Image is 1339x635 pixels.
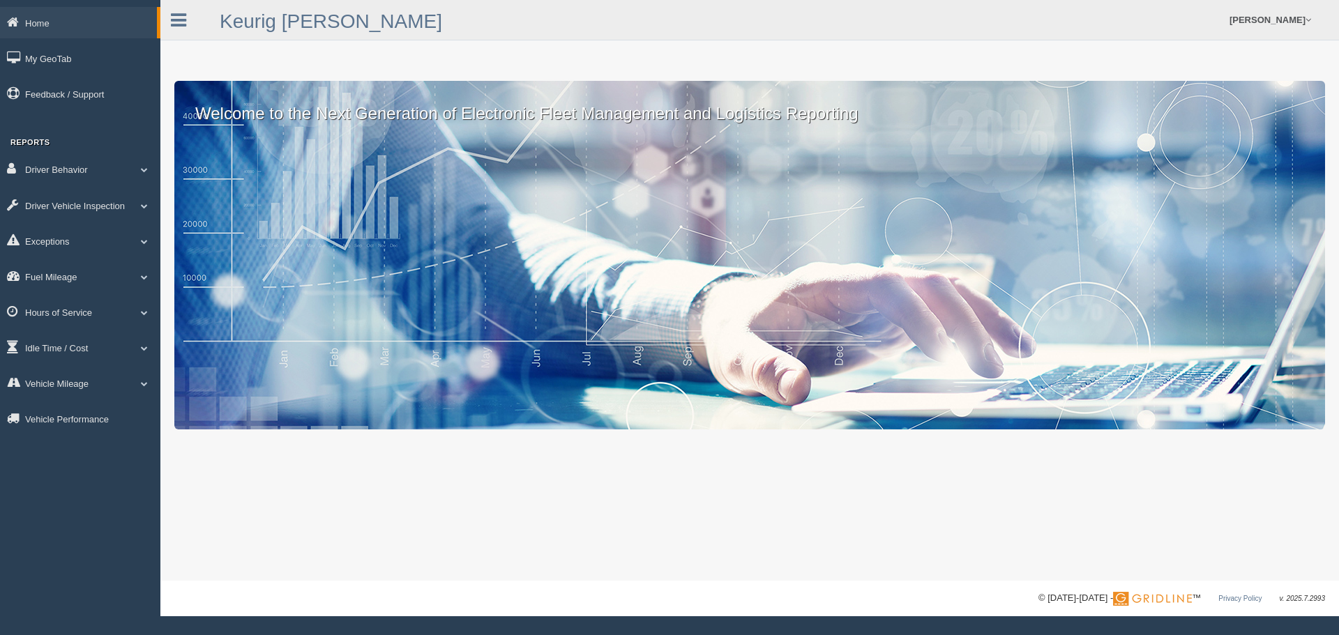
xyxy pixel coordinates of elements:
[220,10,442,32] a: Keurig [PERSON_NAME]
[174,81,1325,125] p: Welcome to the Next Generation of Electronic Fleet Management and Logistics Reporting
[1038,591,1325,606] div: © [DATE]-[DATE] - ™
[1113,592,1192,606] img: Gridline
[1280,595,1325,602] span: v. 2025.7.2993
[1218,595,1262,602] a: Privacy Policy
